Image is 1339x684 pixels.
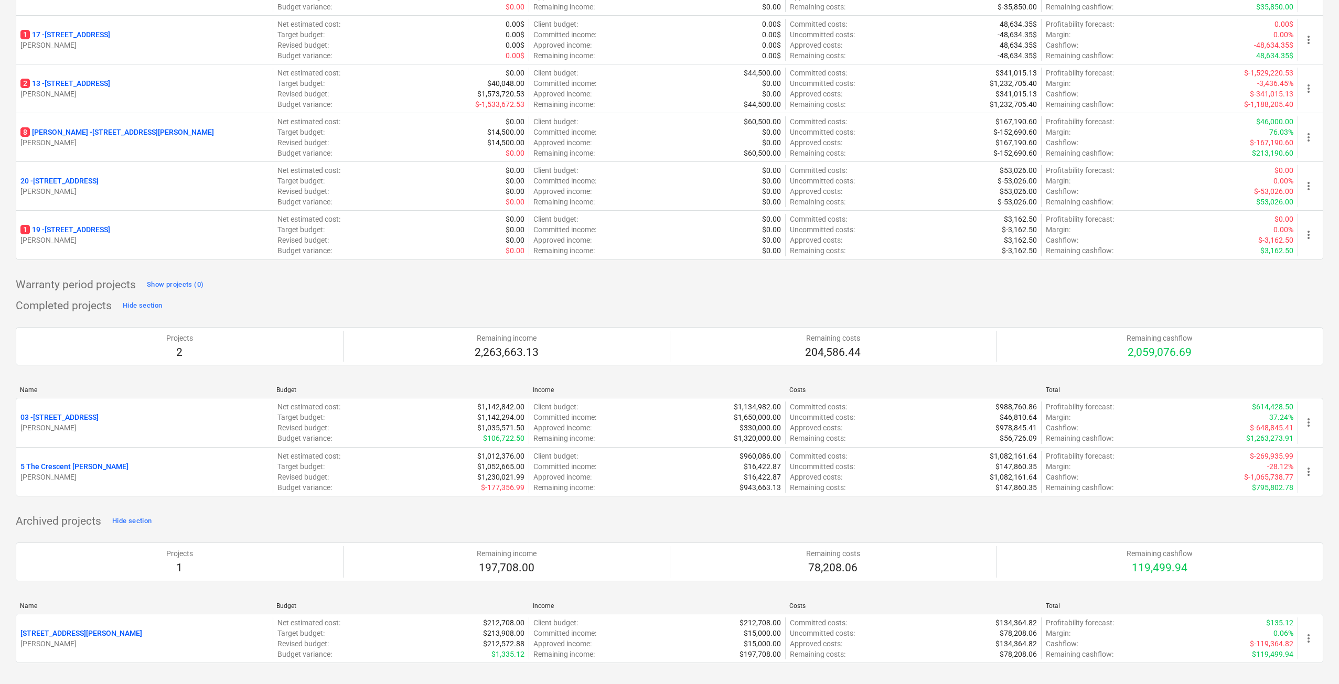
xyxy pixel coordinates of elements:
p: Margin : [1046,29,1070,40]
p: $0.00 [762,235,781,245]
p: 0.00$ [506,19,524,29]
p: Committed costs : [790,165,847,176]
p: Net estimated cost : [277,214,340,224]
p: 0.00$ [762,29,781,40]
div: Hide section [123,300,162,312]
p: 76.03% [1269,127,1293,137]
p: $14,500.00 [487,127,524,137]
p: 1 [166,561,193,576]
div: Name [20,602,268,610]
p: $-3,162.50 [1002,245,1037,256]
p: -48,634.35$ [998,50,1037,61]
p: Client budget : [533,401,578,412]
div: Hide section [112,515,152,527]
p: Committed income : [533,461,596,472]
p: [PERSON_NAME] - [STREET_ADDRESS][PERSON_NAME] [20,127,214,137]
p: $1,320,000.00 [734,433,781,443]
p: $0.00 [762,186,781,197]
p: $988,760.86 [995,401,1037,412]
p: Remaining income [475,333,539,343]
p: $0.00 [762,137,781,148]
p: $795,802.78 [1252,482,1293,493]
p: Remaining costs [806,548,860,559]
p: Budget variance : [277,197,332,207]
p: Remaining cashflow : [1046,482,1113,493]
p: 0.00$ [1274,19,1293,29]
p: Profitability forecast : [1046,451,1114,461]
p: $60,500.00 [744,148,781,158]
p: $-1,533,672.53 [475,99,524,110]
p: Net estimated cost : [277,116,340,127]
p: Approved income : [533,422,592,433]
p: Committed costs : [790,19,847,29]
p: Uncommitted costs : [790,78,855,89]
p: 0.00$ [506,40,524,50]
p: 0.00% [1273,176,1293,186]
p: $147,860.35 [995,461,1037,472]
p: Revised budget : [277,186,329,197]
p: Approved costs : [790,40,842,50]
p: $1,263,273.91 [1246,433,1293,443]
p: Target budget : [277,29,325,40]
p: $341,015.13 [995,89,1037,99]
p: $1,052,665.00 [477,461,524,472]
span: more_vert [1302,465,1315,478]
p: $-269,935.99 [1250,451,1293,461]
p: Remaining cashflow : [1046,245,1113,256]
p: 0.00$ [506,50,524,61]
span: more_vert [1302,180,1315,192]
p: $-53,026.00 [1254,186,1293,197]
p: Remaining income : [533,50,595,61]
div: 20 -[STREET_ADDRESS][PERSON_NAME] [20,176,269,197]
p: $-167,190.60 [1250,137,1293,148]
p: Net estimated cost : [277,19,340,29]
div: 5 The Crescent [PERSON_NAME][PERSON_NAME] [20,461,269,482]
p: Approved costs : [790,472,842,482]
p: 48,634.35$ [1256,50,1293,61]
p: Remaining costs : [790,245,845,256]
p: Budget variance : [277,433,332,443]
p: 119,499.94 [1127,561,1193,576]
p: [PERSON_NAME] [20,89,269,99]
p: Uncommitted costs : [790,176,855,186]
iframe: Chat Widget [1287,634,1339,684]
p: Remaining cashflow : [1046,50,1113,61]
p: Net estimated cost : [277,165,340,176]
p: $46,810.64 [1000,412,1037,422]
p: Remaining costs : [790,2,845,12]
p: 13 - [STREET_ADDRESS] [20,78,110,89]
p: [PERSON_NAME] [20,235,269,245]
p: $0.00 [506,186,524,197]
span: more_vert [1302,632,1315,645]
p: $0.00 [1274,165,1293,176]
p: 5 The Crescent [PERSON_NAME] [20,461,128,472]
p: $-3,162.50 [1258,235,1293,245]
p: Approved income : [533,186,592,197]
p: $0.00 [506,165,524,176]
p: $0.00 [506,197,524,207]
p: 48,634.35$ [1000,19,1037,29]
p: Uncommitted costs : [790,412,855,422]
div: 119 -[STREET_ADDRESS][PERSON_NAME] [20,224,269,245]
p: $0.00 [762,245,781,256]
p: $-648,845.41 [1250,422,1293,433]
p: $0.00 [762,78,781,89]
p: $1,012,376.00 [477,451,524,461]
p: Approved income : [533,89,592,99]
p: Remaining costs : [790,197,845,207]
p: Committed income : [533,176,596,186]
p: $1,650,000.00 [734,412,781,422]
p: Target budget : [277,78,325,89]
p: 78,208.06 [806,561,860,576]
p: Approved costs : [790,186,842,197]
p: Cashflow : [1046,89,1078,99]
p: Uncommitted costs : [790,127,855,137]
p: $167,190.60 [995,116,1037,127]
p: 48,634.35$ [1000,40,1037,50]
p: $-35,850.00 [998,2,1037,12]
p: $-1,065,738.77 [1244,472,1293,482]
p: Approved income : [533,137,592,148]
p: $147,860.35 [995,482,1037,493]
p: Margin : [1046,78,1070,89]
p: Committed costs : [790,116,847,127]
